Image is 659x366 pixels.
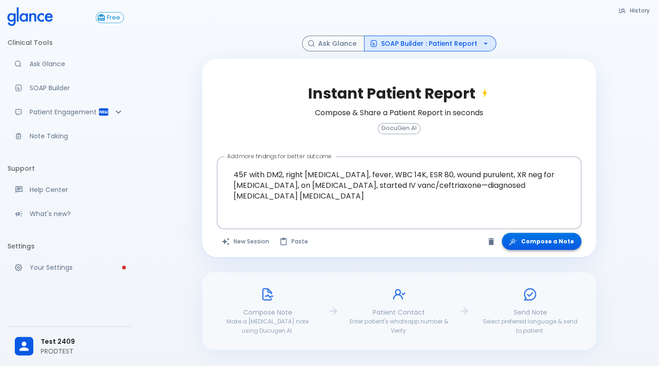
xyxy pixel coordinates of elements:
span: Free [104,14,123,21]
h2: Instant Patient Report [308,85,490,102]
a: Click to view or change your subscription [96,12,131,23]
a: Docugen: Compose a clinical documentation in seconds [7,78,131,98]
span: Select preferred language & send to patient. [483,317,578,335]
div: Recent updates and feature releases [7,204,131,224]
p: Note Taking [30,131,124,141]
p: Compose Note [218,308,317,317]
button: Compose a Note [502,233,581,250]
button: Free [96,12,124,23]
p: Send Note [481,308,579,317]
button: Clear [484,235,498,248]
a: Advanced note-taking [7,126,131,146]
span: Enter patient's whatsapp number & Verify. [350,317,448,335]
span: DocuGen AI [378,125,420,132]
p: Patient Engagement [30,107,98,117]
li: Settings [7,235,131,257]
p: Help Center [30,185,124,194]
p: What's new? [30,209,124,218]
li: Support [7,157,131,180]
div: Test 2409PRODTEST [7,330,131,362]
p: SOAP Builder [30,83,124,93]
textarea: 45F with DM2, right [MEDICAL_DATA], fever, WBC 14K, ESR 80, wound purulent, XR neg for [MEDICAL_D... [223,160,575,211]
div: Patient Reports & Referrals [7,102,131,122]
p: Patient Contact [350,308,448,317]
a: Please complete account setup [7,257,131,278]
button: Clears all inputs and results. [217,233,275,250]
button: Ask Glance [302,36,364,52]
span: Make a [MEDICAL_DATA] note using Ducugen AI. [227,317,308,335]
a: Moramiz: Find ICD10AM codes instantly [7,54,131,74]
button: SOAP Builder : Patient Report [364,36,496,52]
li: Clinical Tools [7,31,131,54]
p: PRODTEST [41,347,124,356]
label: Add more findings for better outcome [227,152,332,160]
span: Test 2409 [41,337,124,347]
h6: Compose & Share a Patient Report in seconds [315,106,483,119]
p: Your Settings [30,263,124,272]
button: Paste from clipboard [275,233,314,250]
p: Ask Glance [30,59,124,68]
a: Get help from our support team [7,180,131,200]
button: History [613,4,655,17]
